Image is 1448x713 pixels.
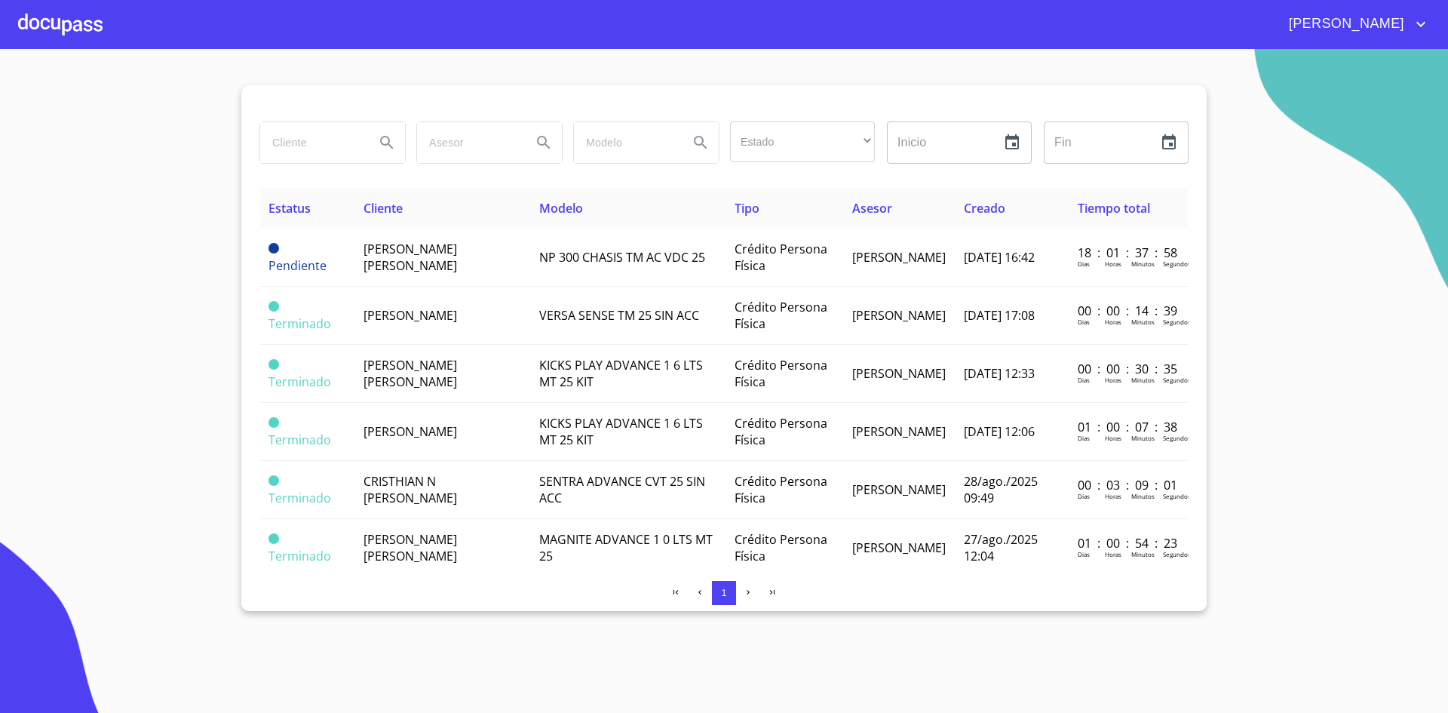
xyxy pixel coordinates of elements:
span: [PERSON_NAME] [364,307,457,324]
span: Terminado [268,417,279,428]
button: Search [369,124,405,161]
span: [PERSON_NAME] [852,481,946,498]
span: [DATE] 17:08 [964,307,1035,324]
p: Minutos [1131,434,1155,442]
p: 01 : 00 : 07 : 38 [1078,419,1180,435]
span: VERSA SENSE TM 25 SIN ACC [539,307,699,324]
span: CRISTHIAN N [PERSON_NAME] [364,473,457,506]
span: Crédito Persona Física [735,241,827,274]
p: Segundos [1163,434,1191,442]
button: Search [683,124,719,161]
span: Terminado [268,359,279,370]
span: Tiempo total [1078,200,1150,217]
p: Dias [1078,260,1090,268]
p: Minutos [1131,376,1155,384]
span: [PERSON_NAME] [852,307,946,324]
span: [DATE] 12:06 [964,423,1035,440]
span: KICKS PLAY ADVANCE 1 6 LTS MT 25 KIT [539,415,703,448]
span: [PERSON_NAME] [PERSON_NAME] [364,357,457,390]
button: 1 [712,581,736,605]
span: [PERSON_NAME] [852,365,946,382]
span: Crédito Persona Física [735,415,827,448]
span: Pendiente [268,243,279,254]
p: Horas [1105,376,1121,384]
p: 00 : 00 : 30 : 35 [1078,361,1180,377]
span: Asesor [852,200,892,217]
span: 28/ago./2025 09:49 [964,473,1038,506]
p: 01 : 00 : 54 : 23 [1078,535,1180,552]
p: Minutos [1131,318,1155,326]
p: Horas [1105,260,1121,268]
span: Terminado [268,432,331,448]
p: Dias [1078,492,1090,500]
span: [DATE] 16:42 [964,249,1035,266]
span: NP 300 CHASIS TM AC VDC 25 [539,249,705,266]
span: Terminado [268,315,331,332]
span: Terminado [268,475,279,486]
div: ​ [730,121,875,162]
span: Modelo [539,200,583,217]
span: Crédito Persona Física [735,299,827,332]
input: search [417,122,520,163]
p: Segundos [1163,376,1191,384]
input: search [574,122,676,163]
span: [PERSON_NAME] [852,423,946,440]
span: Cliente [364,200,403,217]
span: Crédito Persona Física [735,473,827,506]
p: Minutos [1131,492,1155,500]
span: Crédito Persona Física [735,357,827,390]
span: Terminado [268,548,331,564]
p: Horas [1105,318,1121,326]
p: Dias [1078,376,1090,384]
span: [PERSON_NAME] [PERSON_NAME] [364,531,457,564]
p: Horas [1105,434,1121,442]
button: account of current user [1278,12,1430,36]
p: Segundos [1163,260,1191,268]
span: Crédito Persona Física [735,531,827,564]
p: 00 : 03 : 09 : 01 [1078,477,1180,493]
p: Minutos [1131,260,1155,268]
span: Terminado [268,373,331,390]
span: [PERSON_NAME] [1278,12,1412,36]
span: Tipo [735,200,759,217]
p: 18 : 01 : 37 : 58 [1078,244,1180,261]
span: 27/ago./2025 12:04 [964,531,1038,564]
span: Terminado [268,490,331,506]
span: Estatus [268,200,311,217]
span: SENTRA ADVANCE CVT 25 SIN ACC [539,473,705,506]
p: Segundos [1163,492,1191,500]
span: Terminado [268,533,279,544]
span: Pendiente [268,257,327,274]
p: Dias [1078,550,1090,558]
span: [PERSON_NAME] [PERSON_NAME] [364,241,457,274]
span: [PERSON_NAME] [364,423,457,440]
span: [PERSON_NAME] [852,539,946,556]
span: Terminado [268,301,279,312]
p: Dias [1078,434,1090,442]
p: Segundos [1163,550,1191,558]
p: 00 : 00 : 14 : 39 [1078,303,1180,319]
span: [PERSON_NAME] [852,249,946,266]
span: KICKS PLAY ADVANCE 1 6 LTS MT 25 KIT [539,357,703,390]
p: Segundos [1163,318,1191,326]
span: Creado [964,200,1005,217]
p: Minutos [1131,550,1155,558]
input: search [260,122,363,163]
span: MAGNITE ADVANCE 1 0 LTS MT 25 [539,531,713,564]
span: 1 [721,587,726,598]
button: Search [526,124,562,161]
p: Horas [1105,550,1121,558]
span: [DATE] 12:33 [964,365,1035,382]
p: Dias [1078,318,1090,326]
p: Horas [1105,492,1121,500]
